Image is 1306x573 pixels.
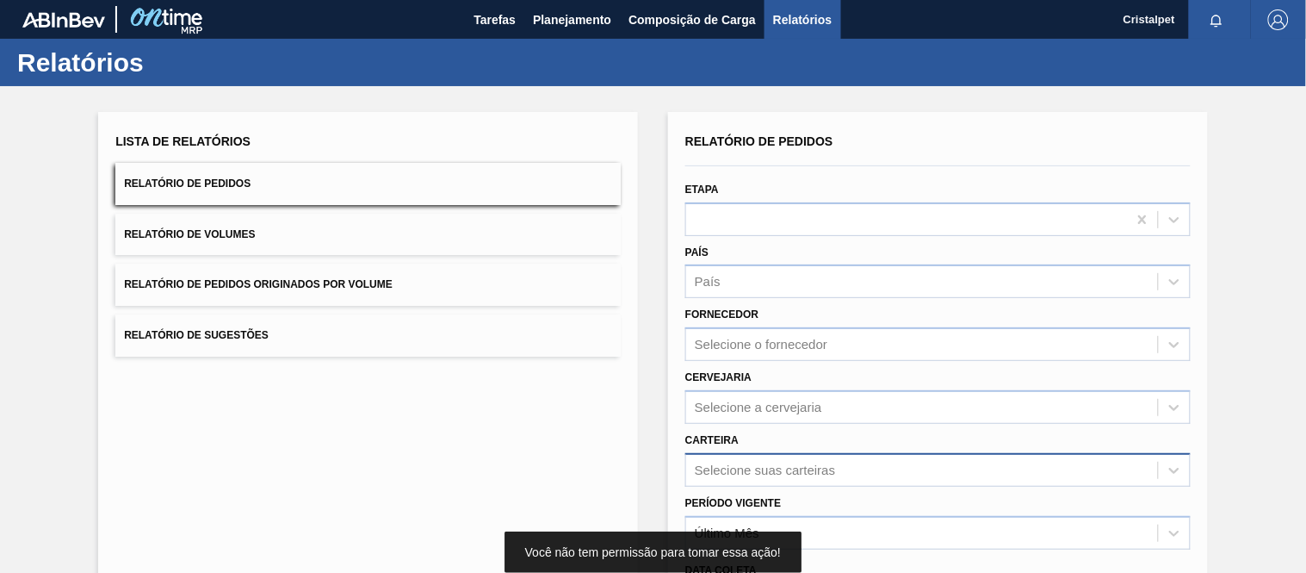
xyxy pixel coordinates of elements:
[695,338,827,352] div: Selecione o fornecedor
[685,497,781,509] label: Período Vigente
[22,12,105,28] img: TNhmsLtSVTkK8tSr43FrP2fwEKptu5GPRR3wAAAABJRU5ErkJggg==
[124,329,269,341] span: Relatório de Sugestões
[115,134,251,148] span: Lista de Relatórios
[474,9,516,30] span: Tarefas
[124,278,393,290] span: Relatório de Pedidos Originados por Volume
[124,178,251,190] span: Relatório de Pedidos
[695,526,759,540] div: Último Mês
[115,315,621,357] button: Relatório de Sugestões
[124,228,255,240] span: Relatório de Volumes
[685,308,758,321] label: Fornecedor
[17,53,323,72] h1: Relatórios
[525,545,781,559] span: Você não tem permissão para tomar essa ação!
[1189,8,1244,32] button: Notificações
[685,184,719,196] label: Etapa
[685,246,709,258] label: País
[685,371,752,383] label: Cervejaria
[115,214,621,256] button: Relatório de Volumes
[628,9,756,30] span: Composição de Carga
[685,434,739,446] label: Carteira
[115,163,621,205] button: Relatório de Pedidos
[695,275,721,290] div: País
[115,264,621,306] button: Relatório de Pedidos Originados por Volume
[695,400,822,414] div: Selecione a cervejaria
[695,463,835,477] div: Selecione suas carteiras
[1268,9,1289,30] img: Logout
[533,9,611,30] span: Planejamento
[773,9,832,30] span: Relatórios
[685,134,833,148] span: Relatório de Pedidos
